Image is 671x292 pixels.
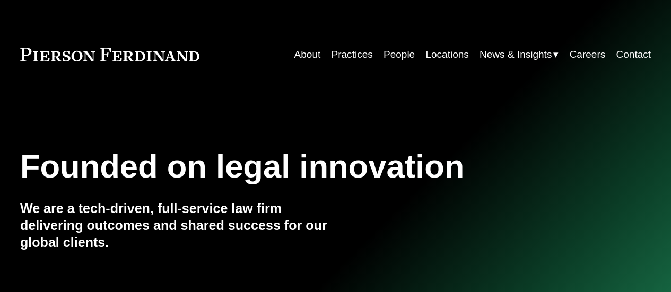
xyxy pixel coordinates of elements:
span: News & Insights [480,46,552,64]
a: Locations [425,45,468,65]
a: People [384,45,415,65]
a: Careers [570,45,606,65]
a: Contact [616,45,651,65]
a: Practices [332,45,373,65]
a: folder dropdown [480,45,559,65]
h4: We are a tech-driven, full-service law firm delivering outcomes and shared success for our global... [20,200,336,251]
a: About [294,45,321,65]
h1: Founded on legal innovation [20,148,546,185]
